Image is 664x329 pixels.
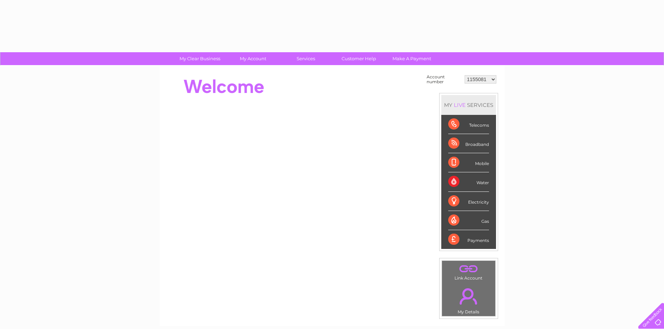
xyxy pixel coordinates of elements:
td: Link Account [442,260,496,282]
div: Water [448,172,489,191]
td: My Details [442,282,496,316]
div: MY SERVICES [441,95,496,115]
div: Electricity [448,192,489,211]
a: Customer Help [330,52,388,65]
div: Gas [448,211,489,230]
a: . [444,263,494,275]
a: Make A Payment [383,52,441,65]
a: My Clear Business [171,52,229,65]
div: Telecoms [448,115,489,134]
td: Account number [425,73,463,86]
div: Payments [448,230,489,249]
div: LIVE [452,102,467,108]
div: Broadband [448,134,489,153]
a: My Account [224,52,282,65]
div: Mobile [448,153,489,172]
a: . [444,284,494,308]
a: Services [277,52,335,65]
